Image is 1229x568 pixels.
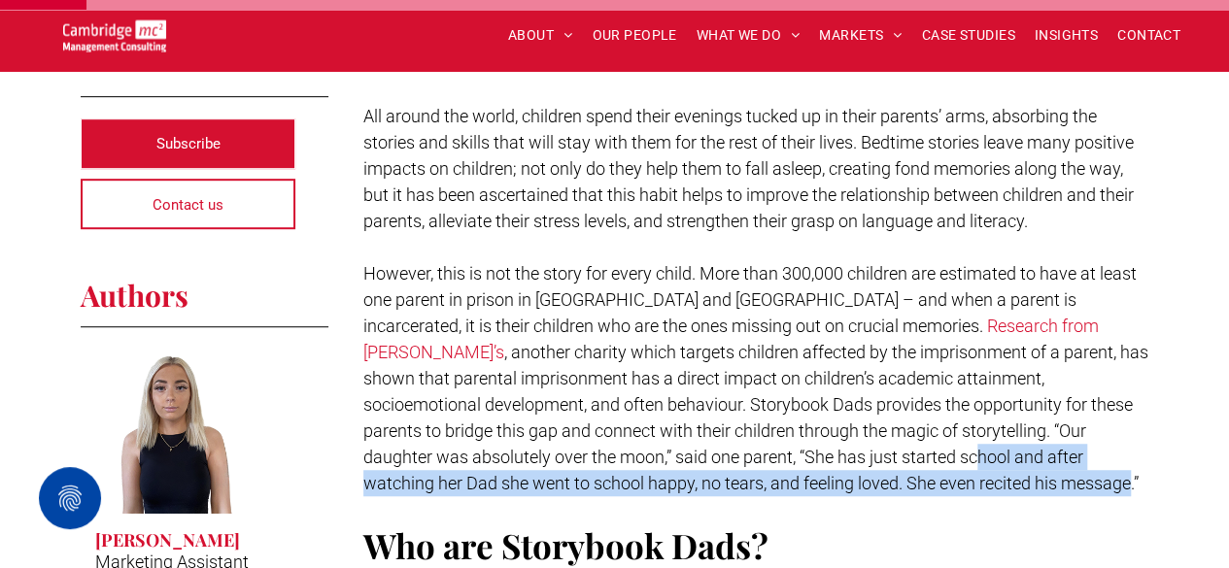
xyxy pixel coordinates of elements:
span: However, this is not the story for every child. More than 300,000 children are estimated to have ... [363,263,1137,336]
a: ABOUT [498,20,583,50]
a: CASE STUDIES [912,20,1025,50]
span: Who are Storybook Dads? [363,522,768,568]
span: Authors [81,276,188,315]
a: Shania McNally [81,349,274,514]
a: CONTACT [1108,20,1190,50]
span: All around the world, children spend their evenings tucked up in their parents’ arms, absorbing t... [363,106,1134,231]
a: INSIGHTS [1025,20,1108,50]
a: Subscribe [81,118,296,169]
img: Go to Homepage [63,19,166,51]
h3: [PERSON_NAME] [95,528,240,551]
span: , another charity which targets children affected by the imprisonment of a parent, has shown that... [363,342,1148,493]
a: Your Business Transformed | Cambridge Management Consulting [63,22,166,43]
a: Contact us [81,179,296,229]
span: Contact us [153,181,223,229]
span: Subscribe [156,119,221,168]
a: MARKETS [809,20,911,50]
a: WHAT WE DO [687,20,810,50]
a: OUR PEOPLE [582,20,686,50]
